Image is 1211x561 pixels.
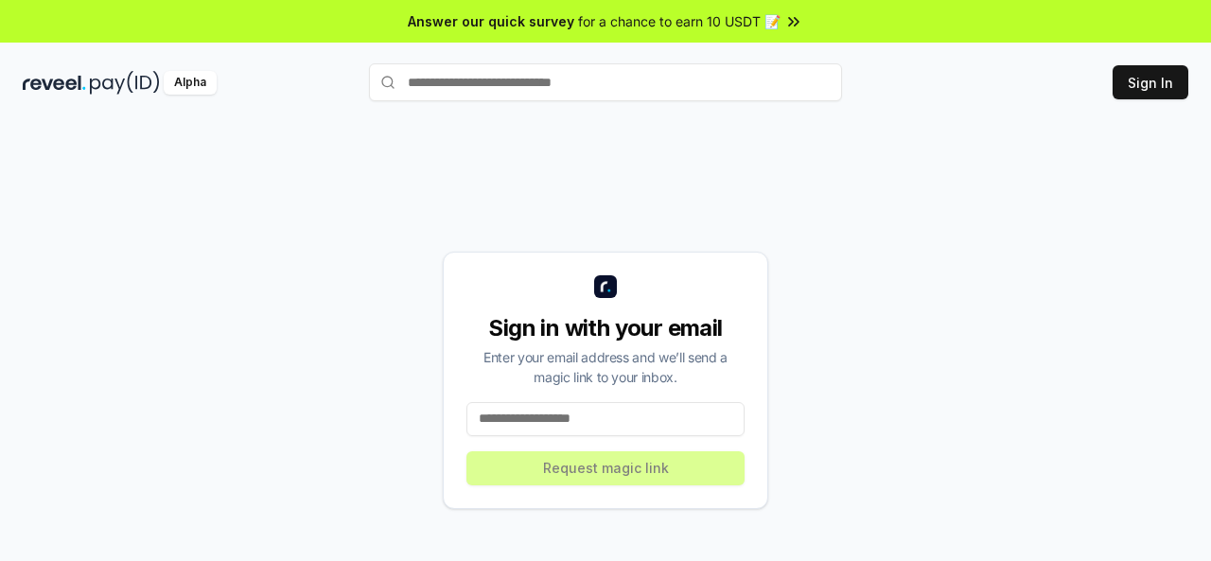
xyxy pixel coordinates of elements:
div: Enter your email address and we’ll send a magic link to your inbox. [466,347,745,387]
div: Sign in with your email [466,313,745,343]
img: pay_id [90,71,160,95]
img: logo_small [594,275,617,298]
span: for a chance to earn 10 USDT 📝 [578,11,781,31]
div: Alpha [164,71,217,95]
img: reveel_dark [23,71,86,95]
span: Answer our quick survey [408,11,574,31]
button: Sign In [1113,65,1188,99]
